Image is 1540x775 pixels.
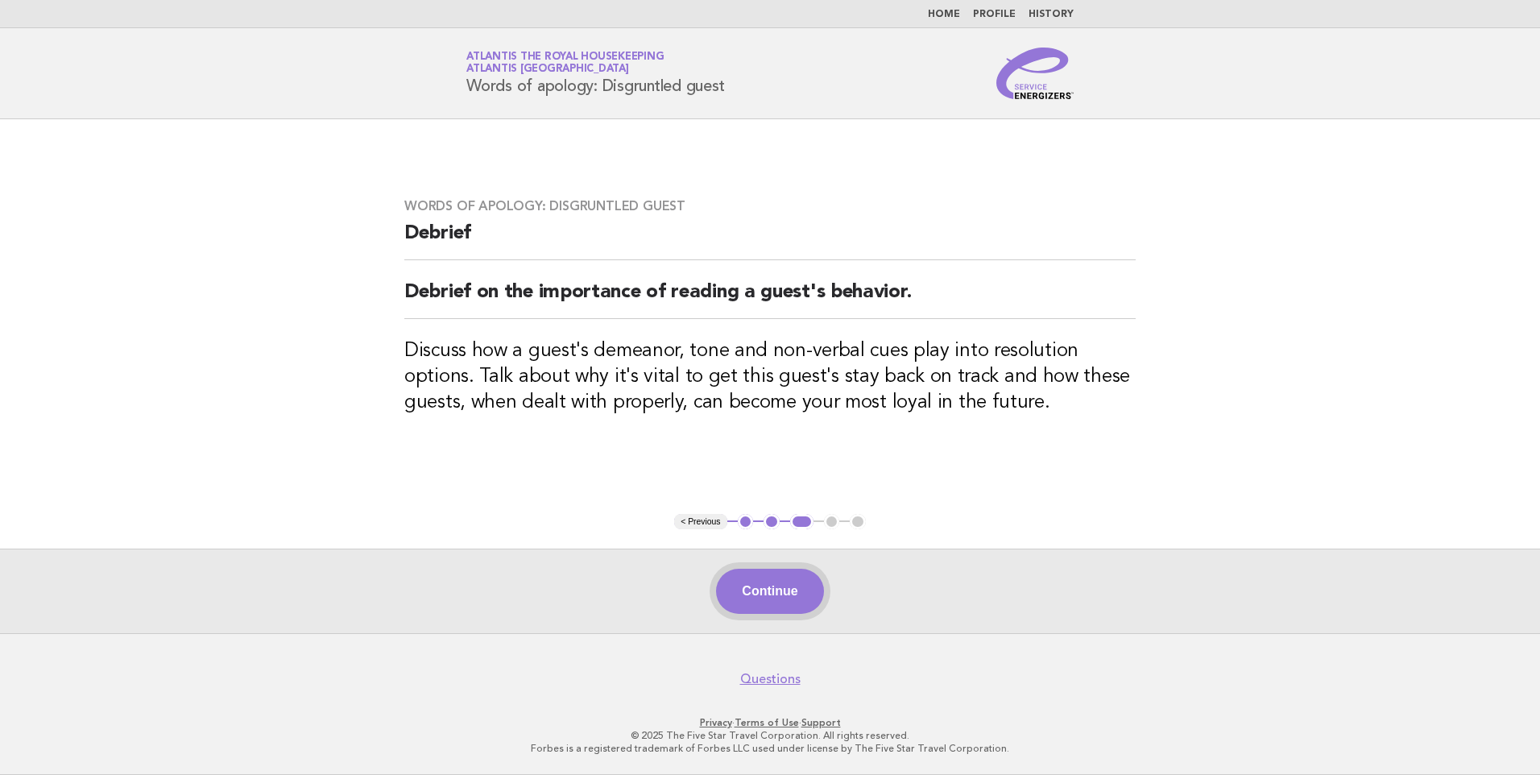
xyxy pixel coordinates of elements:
[764,514,780,530] button: 2
[735,717,799,728] a: Terms of Use
[674,514,727,530] button: < Previous
[790,514,813,530] button: 3
[466,52,664,74] a: Atlantis the Royal HousekeepingAtlantis [GEOGRAPHIC_DATA]
[928,10,960,19] a: Home
[404,280,1136,319] h2: Debrief on the importance of reading a guest's behavior.
[996,48,1074,99] img: Service Energizers
[740,671,801,687] a: Questions
[277,742,1263,755] p: Forbes is a registered trademark of Forbes LLC used under license by The Five Star Travel Corpora...
[277,729,1263,742] p: © 2025 The Five Star Travel Corporation. All rights reserved.
[716,569,823,614] button: Continue
[404,338,1136,416] h3: Discuss how a guest's demeanor, tone and non-verbal cues play into resolution options. Talk about...
[801,717,841,728] a: Support
[466,64,629,75] span: Atlantis [GEOGRAPHIC_DATA]
[404,221,1136,260] h2: Debrief
[466,52,724,94] h1: Words of apology: Disgruntled guest
[277,716,1263,729] p: · ·
[1029,10,1074,19] a: History
[700,717,732,728] a: Privacy
[738,514,754,530] button: 1
[973,10,1016,19] a: Profile
[404,198,1136,214] h3: Words of apology: Disgruntled guest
